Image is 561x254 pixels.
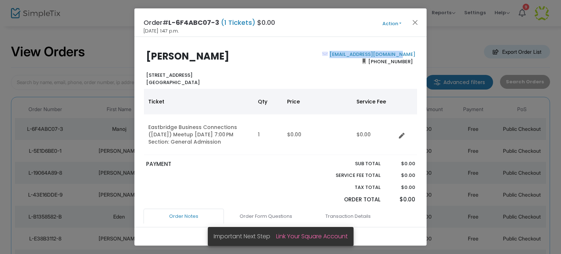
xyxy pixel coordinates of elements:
[318,160,381,167] p: Sub total
[283,114,352,155] td: $0.00
[214,232,276,240] span: Important Next Step
[276,232,348,240] a: Link Your Square Account
[388,184,415,191] p: $0.00
[388,196,415,204] p: $0.00
[144,209,224,224] a: Order Notes
[318,196,381,204] p: Order Total
[283,89,352,114] th: Price
[226,209,306,224] a: Order Form Questions
[146,72,200,86] b: [STREET_ADDRESS] [GEOGRAPHIC_DATA]
[352,89,396,114] th: Service Fee
[253,89,283,114] th: Qty
[388,172,415,179] p: $0.00
[352,114,396,155] td: $0.00
[144,89,417,155] div: Data table
[144,27,179,35] span: [DATE] 1:47 p.m.
[144,18,275,27] h4: Order# $0.00
[146,160,277,168] p: PAYMENT
[388,160,415,167] p: $0.00
[318,184,381,191] p: Tax Total
[146,50,229,63] b: [PERSON_NAME]
[168,18,219,27] span: L-6F4ABC07-3
[328,51,415,58] a: [EMAIL_ADDRESS][DOMAIN_NAME]
[308,209,388,224] a: Transaction Details
[144,114,253,155] td: Eastbridge Business Connections ([DATE]) Meetup [DATE] 7:00 PM Section: General Admission
[318,172,381,179] p: Service Fee Total
[370,20,414,28] button: Action
[145,223,226,239] a: Admission Details
[366,56,415,67] span: [PHONE_NUMBER]
[219,18,257,27] span: (1 Tickets)
[144,89,253,114] th: Ticket
[253,114,283,155] td: 1
[411,18,420,27] button: Close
